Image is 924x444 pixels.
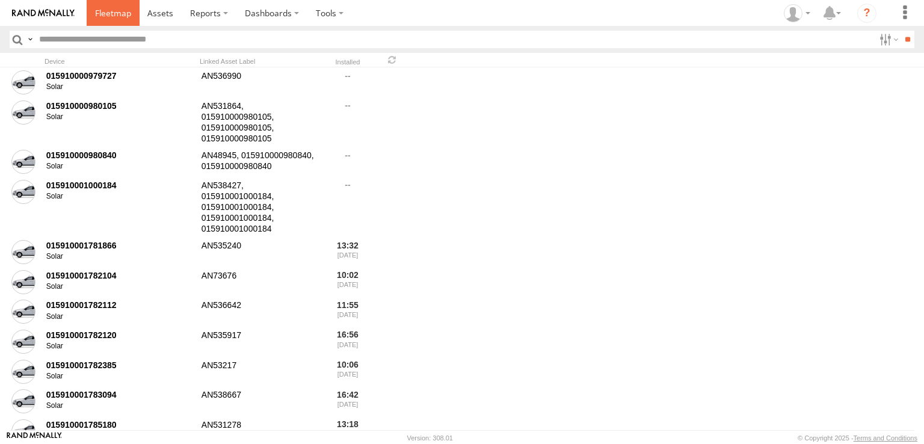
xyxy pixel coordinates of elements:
[46,419,193,430] div: 015910001785180
[325,358,371,386] div: 10:06 [DATE]
[46,100,193,111] div: 015910000980105
[857,4,876,23] i: ?
[12,9,75,17] img: rand-logo.svg
[46,192,193,202] div: Solar
[25,31,35,48] label: Search Query
[200,238,320,266] div: AN535240
[780,4,815,22] div: EMMANUEL SOTELO
[46,162,193,171] div: Solar
[407,434,453,442] div: Version: 308.01
[46,282,193,292] div: Solar
[325,268,371,296] div: 10:02 [DATE]
[46,82,193,92] div: Solar
[46,252,193,262] div: Solar
[385,54,399,66] span: Refresh
[798,434,917,442] div: © Copyright 2025 -
[325,328,371,356] div: 16:56 [DATE]
[46,180,193,191] div: 015910001000184
[200,268,320,296] div: AN73676
[46,330,193,341] div: 015910001782120
[46,240,193,251] div: 015910001781866
[46,150,193,161] div: 015910000980840
[200,328,320,356] div: AN535917
[875,31,901,48] label: Search Filter Options
[46,300,193,310] div: 015910001782112
[325,60,371,66] div: Installed
[200,148,320,176] div: AN48945, 015910000980840, 015910000980840
[854,434,917,442] a: Terms and Conditions
[7,432,62,444] a: Visit our Website
[46,270,193,281] div: 015910001782104
[46,113,193,122] div: Solar
[46,389,193,400] div: 015910001783094
[200,358,320,386] div: AN53217
[200,178,320,236] div: AN538427, 015910001000184, 015910001000184, 015910001000184, 015910001000184
[46,401,193,411] div: Solar
[200,99,320,146] div: AN531864, 015910000980105, 015910000980105, 015910000980105
[325,238,371,266] div: 13:32 [DATE]
[46,360,193,371] div: 015910001782385
[200,298,320,326] div: AN536642
[46,312,193,322] div: Solar
[325,387,371,415] div: 16:42 [DATE]
[46,70,193,81] div: 015910000979727
[46,372,193,381] div: Solar
[325,298,371,326] div: 11:55 [DATE]
[200,69,320,96] div: AN536990
[46,342,193,351] div: Solar
[200,57,320,66] div: Linked Asset Label
[45,57,195,66] div: Device
[200,387,320,415] div: AN538667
